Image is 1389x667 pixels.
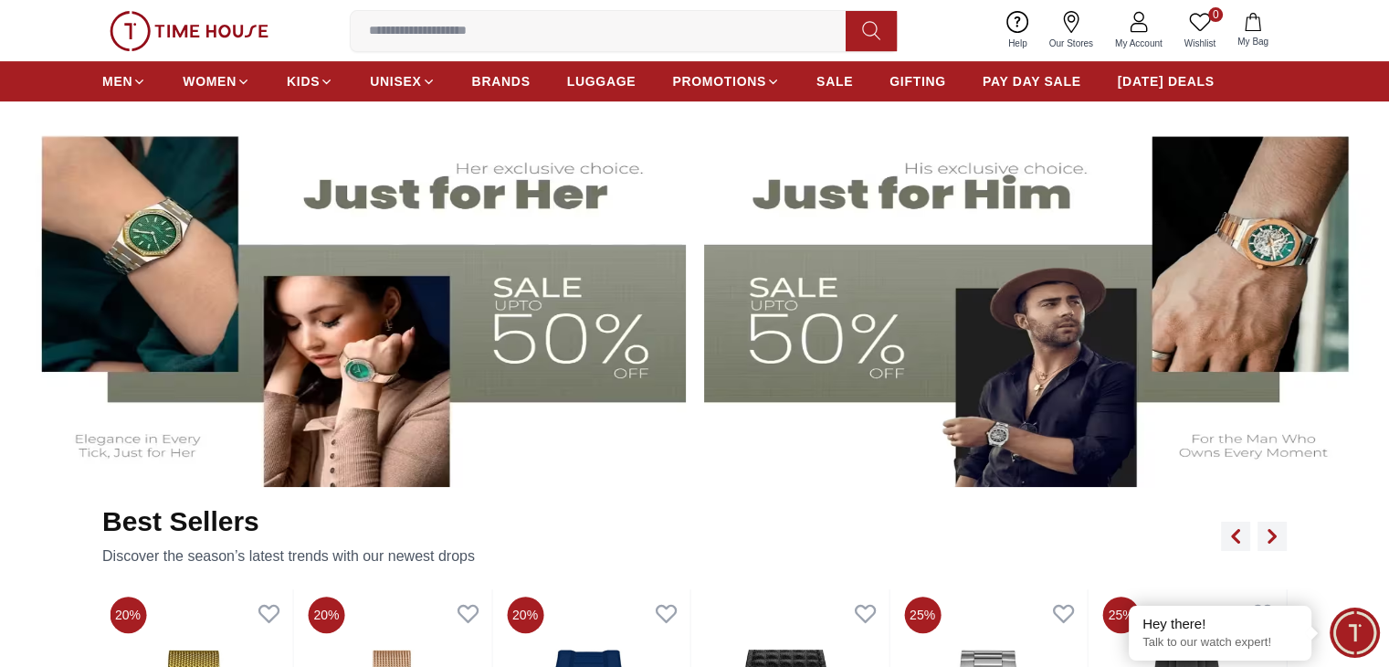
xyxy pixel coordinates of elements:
[287,65,333,98] a: KIDS
[672,65,780,98] a: PROMOTIONS
[110,11,268,51] img: ...
[1042,37,1100,50] span: Our Stores
[1330,608,1380,658] div: Chat Widget
[889,65,946,98] a: GIFTING
[1142,635,1298,651] p: Talk to our watch expert!
[15,114,686,487] img: Women's Watches Banner
[567,72,637,90] span: LUGGAGE
[183,65,250,98] a: WOMEN
[370,65,435,98] a: UNISEX
[1230,35,1276,48] span: My Bag
[1038,7,1104,54] a: Our Stores
[1001,37,1035,50] span: Help
[370,72,421,90] span: UNISEX
[672,72,766,90] span: PROMOTIONS
[102,505,475,538] h2: Best Sellers
[1208,7,1223,22] span: 0
[472,72,531,90] span: BRANDS
[816,65,853,98] a: SALE
[1226,9,1279,52] button: My Bag
[904,597,941,633] span: 25%
[889,72,946,90] span: GIFTING
[1118,72,1215,90] span: [DATE] DEALS
[1177,37,1223,50] span: Wishlist
[183,72,237,90] span: WOMEN
[704,114,1375,487] img: Men's Watches Banner
[1103,597,1140,633] span: 25%
[102,72,132,90] span: MEN
[1173,7,1226,54] a: 0Wishlist
[102,545,475,567] p: Discover the season’s latest trends with our newest drops
[1142,615,1298,633] div: Hey there!
[983,65,1081,98] a: PAY DAY SALE
[983,72,1081,90] span: PAY DAY SALE
[1108,37,1170,50] span: My Account
[567,65,637,98] a: LUGGAGE
[816,72,853,90] span: SALE
[287,72,320,90] span: KIDS
[507,597,543,633] span: 20%
[997,7,1038,54] a: Help
[1118,65,1215,98] a: [DATE] DEALS
[102,65,146,98] a: MEN
[110,597,146,633] span: 20%
[309,597,345,633] span: 20%
[472,65,531,98] a: BRANDS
